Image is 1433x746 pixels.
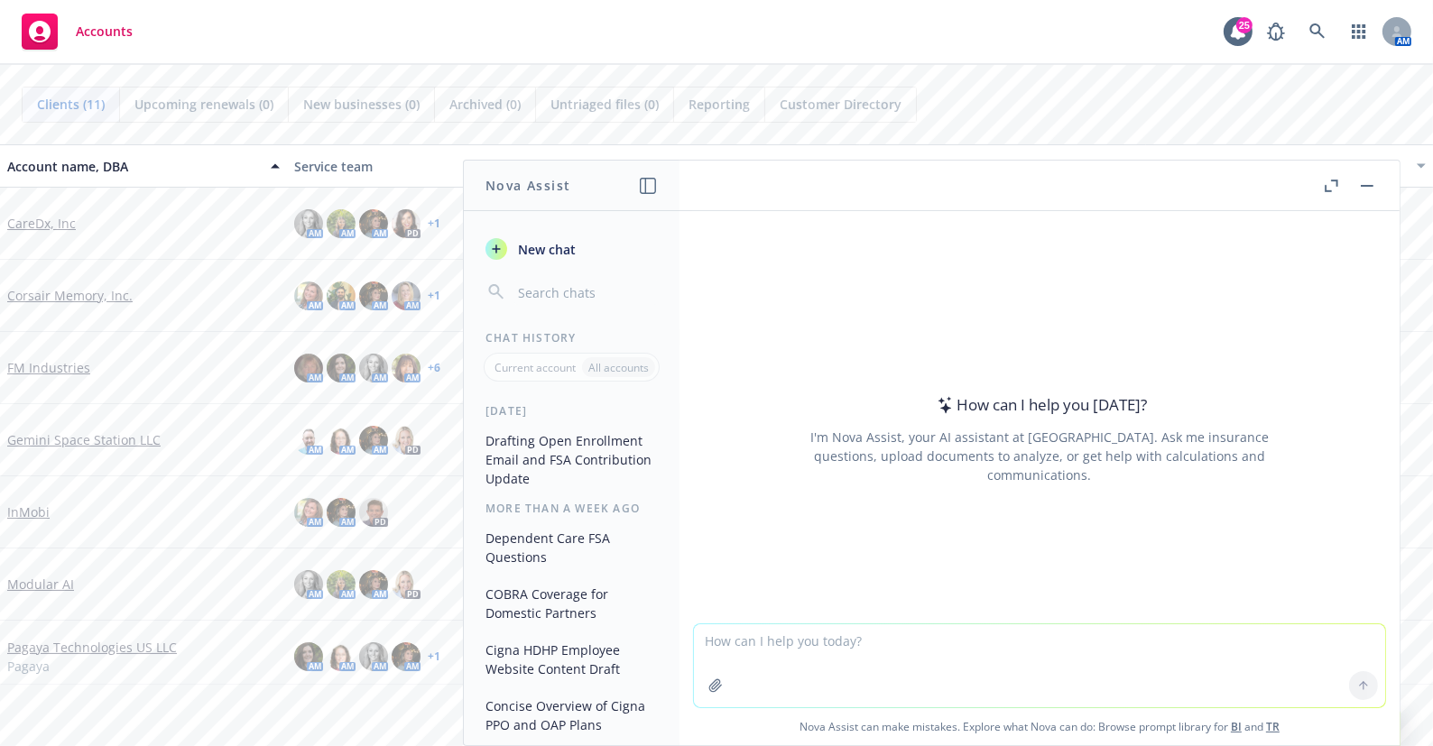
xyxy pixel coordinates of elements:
img: photo [327,209,356,238]
img: photo [359,498,388,527]
div: 25 [1236,17,1253,33]
span: Pagaya [7,657,50,676]
span: Upcoming renewals (0) [134,95,273,114]
span: Accounts [76,24,133,39]
p: Current account [495,360,576,375]
div: [DATE] [464,403,680,419]
div: Service team [294,157,567,176]
div: More than a week ago [464,501,680,516]
h1: Nova Assist [485,176,570,195]
a: + 6 [428,363,440,373]
span: New businesses (0) [303,95,420,114]
img: photo [359,642,388,671]
span: Clients (11) [37,95,105,114]
a: TR [1266,719,1280,734]
span: Reporting [689,95,750,114]
img: photo [359,281,388,310]
span: Nova Assist can make mistakes. Explore what Nova can do: Browse prompt library for and [687,708,1392,745]
img: photo [327,642,356,671]
button: Total premiums [860,144,1147,188]
img: photo [327,354,356,382]
a: + 1 [428,218,440,229]
img: photo [294,354,323,382]
button: COBRA Coverage for Domestic Partners [478,579,665,628]
img: photo [327,498,356,527]
img: photo [359,570,388,599]
a: InMobi [7,502,50,521]
a: + 1 [428,651,440,662]
input: Search chats [514,280,658,305]
img: photo [359,426,388,455]
button: Cigna HDHP Employee Website Content Draft [478,635,665,684]
a: + 1 [428,290,440,301]
a: BI [1231,719,1242,734]
img: photo [294,209,323,238]
a: Corsair Memory, Inc. [7,286,133,305]
span: Customer Directory [780,95,901,114]
div: Chat History [464,330,680,345]
button: Drafting Open Enrollment Email and FSA Contribution Update [478,426,665,493]
button: Service team [287,144,574,188]
a: Pagaya Technologies US LLC [7,638,177,657]
img: photo [392,426,421,455]
div: Active policies [580,157,853,176]
a: Modular AI [7,575,74,594]
img: photo [294,498,323,527]
img: photo [327,426,356,455]
button: Closest renewal date [1146,144,1433,188]
img: photo [392,281,421,310]
img: photo [327,281,356,310]
img: photo [392,570,421,599]
img: photo [294,570,323,599]
img: photo [392,354,421,382]
span: Archived (0) [449,95,521,114]
button: New chat [478,233,665,265]
a: Search [1299,14,1336,50]
img: photo [359,209,388,238]
a: CareDx, Inc [7,214,76,233]
img: photo [294,281,323,310]
div: How can I help you [DATE]? [932,393,1148,417]
a: Gemini Space Station LLC [7,430,161,449]
a: FM Industries [7,358,90,377]
div: Total premiums [867,157,1120,176]
button: Concise Overview of Cigna PPO and OAP Plans [478,691,665,740]
img: photo [392,209,421,238]
button: Active policies [573,144,860,188]
img: photo [359,354,388,382]
img: photo [294,426,323,455]
img: photo [327,570,356,599]
button: Dependent Care FSA Questions [478,523,665,572]
div: Closest renewal date [1153,157,1406,176]
a: Report a Bug [1258,14,1294,50]
span: Untriaged files (0) [550,95,659,114]
a: Switch app [1341,14,1377,50]
p: All accounts [588,360,649,375]
span: New chat [514,240,576,259]
img: photo [392,642,421,671]
img: photo [294,642,323,671]
div: Account name, DBA [7,157,260,176]
a: Accounts [14,6,140,57]
div: I'm Nova Assist, your AI assistant at [GEOGRAPHIC_DATA]. Ask me insurance questions, upload docum... [786,428,1293,484]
